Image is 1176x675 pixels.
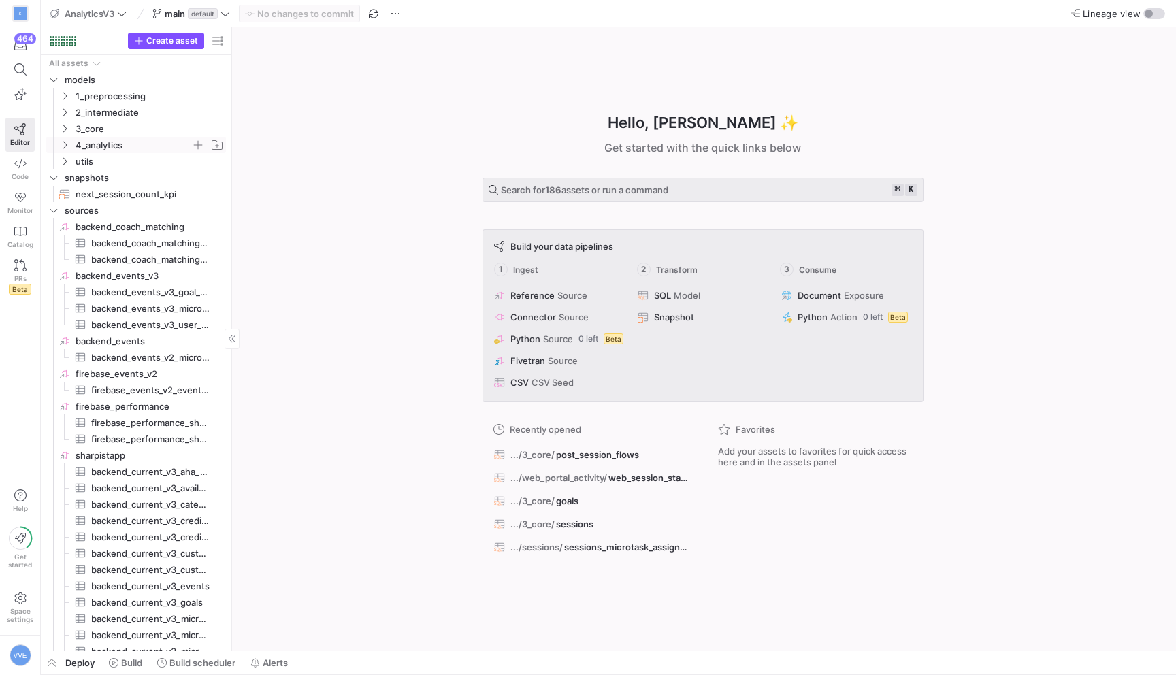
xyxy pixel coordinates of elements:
[888,312,908,323] span: Beta
[46,578,226,594] div: Press SPACE to select this row.
[635,287,770,303] button: SQLModel
[7,206,33,214] span: Monitor
[557,290,587,301] span: Source
[483,178,924,202] button: Search for186assets or run a command⌘k
[46,104,226,120] div: Press SPACE to select this row.
[46,627,226,643] a: backend_current_v3_microtaskassignments​​​​​​​​​
[5,521,35,574] button: Getstarted
[491,446,691,463] button: .../3_core/post_session_flows
[165,8,185,19] span: main
[1083,8,1141,19] span: Lineage view
[545,184,561,195] strong: 186
[46,643,226,659] div: Press SPACE to select this row.
[46,561,226,578] a: backend_current_v3_customers​​​​​​​​​
[892,184,904,196] kbd: ⌘
[91,578,210,594] span: backend_current_v3_events​​​​​​​​​
[654,290,671,301] span: SQL
[46,88,226,104] div: Press SPACE to select this row.
[169,657,235,668] span: Build scheduler
[91,595,210,610] span: backend_current_v3_goals​​​​​​​​​
[543,333,573,344] span: Source
[91,513,210,529] span: backend_current_v3_credit_accounts​​​​​​​​​
[510,424,581,435] span: Recently opened
[91,301,210,316] span: backend_events_v3_microtaskassignment_events​​​​​​​​​
[76,137,191,153] span: 4_analytics
[46,300,226,316] a: backend_events_v3_microtaskassignment_events​​​​​​​​​
[5,2,35,25] a: S
[844,290,884,301] span: Exposure
[46,218,226,235] a: backend_coach_matching​​​​​​​​
[46,561,226,578] div: Press SPACE to select this row.
[46,5,130,22] button: AnalyticsV3
[46,218,226,235] div: Press SPACE to select this row.
[76,333,224,349] span: backend_events​​​​​​​​
[46,284,226,300] a: backend_events_v3_goal_events​​​​​​​​​
[46,251,226,267] div: Press SPACE to select this row.
[604,333,623,344] span: Beta
[556,518,593,529] span: sessions
[91,235,210,251] span: backend_coach_matching_matching_proposals_v2​​​​​​​​​
[654,312,694,323] span: Snapshot
[9,284,31,295] span: Beta
[46,382,226,398] a: firebase_events_v2_events_all​​​​​​​​​
[91,382,210,398] span: firebase_events_v2_events_all​​​​​​​​​
[7,240,33,248] span: Catalog
[91,611,210,627] span: backend_current_v3_microtaskassignment_requests​​​​​​​​​
[91,317,210,333] span: backend_events_v3_user_events​​​​​​​​​
[46,349,226,365] a: backend_events_v2_microtaskassignments_status​​​​​​​​​
[46,643,226,659] a: backend_current_v3_microtasks​​​​​​​​​
[46,594,226,610] div: Press SPACE to select this row.
[510,312,556,323] span: Connector
[510,495,555,506] span: .../3_core/
[12,172,29,180] span: Code
[46,235,226,251] a: backend_coach_matching_matching_proposals_v2​​​​​​​​​
[14,274,27,282] span: PRs
[65,170,224,186] span: snapshots
[510,472,607,483] span: .../web_portal_activity/
[46,186,226,202] div: Press SPACE to select this row.
[564,542,687,553] span: sessions_microtask_assignments
[65,203,224,218] span: sources
[46,414,226,431] a: firebase_performance_sharpist_mobile_ANDROID​​​​​​​​​
[46,447,226,463] a: sharpistapp​​​​​​​​
[548,355,578,366] span: Source
[532,377,574,388] span: CSV Seed
[46,284,226,300] div: Press SPACE to select this row.
[46,594,226,610] a: backend_current_v3_goals​​​​​​​​​
[779,287,914,303] button: DocumentExposure
[556,449,639,460] span: post_session_flows
[46,578,226,594] a: backend_current_v3_events​​​​​​​​​
[510,355,545,366] span: Fivetran
[151,651,242,674] button: Build scheduler
[46,480,226,496] div: Press SPACE to select this row.
[46,202,226,218] div: Press SPACE to select this row.
[46,610,226,627] a: backend_current_v3_microtaskassignment_requests​​​​​​​​​
[46,512,226,529] a: backend_current_v3_credit_accounts​​​​​​​​​
[798,312,828,323] span: Python
[46,333,226,349] div: Press SPACE to select this row.
[7,607,33,623] span: Space settings
[46,545,226,561] div: Press SPACE to select this row.
[46,153,226,169] div: Press SPACE to select this row.
[491,309,627,325] button: ConnectorSource
[736,424,775,435] span: Favorites
[46,186,226,202] a: next_session_count_kpi​​​​​​​
[149,5,233,22] button: maindefault
[76,154,224,169] span: utils
[798,290,841,301] span: Document
[46,463,226,480] div: Press SPACE to select this row.
[46,463,226,480] a: backend_current_v3_aha_moments​​​​​​​​​
[578,334,598,344] span: 0 left
[46,365,226,382] a: firebase_events_v2​​​​​​​​
[46,71,226,88] div: Press SPACE to select this row.
[5,641,35,670] button: VVE
[491,492,691,510] button: .../3_core/goals
[46,333,226,349] a: backend_events​​​​​​​​
[10,644,31,666] div: VVE
[46,137,226,153] div: Press SPACE to select this row.
[510,449,555,460] span: .../3_core/
[65,8,114,19] span: AnalyticsV3
[608,472,687,483] span: web_session_statistics
[76,121,224,137] span: 3_core
[5,586,35,629] a: Spacesettings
